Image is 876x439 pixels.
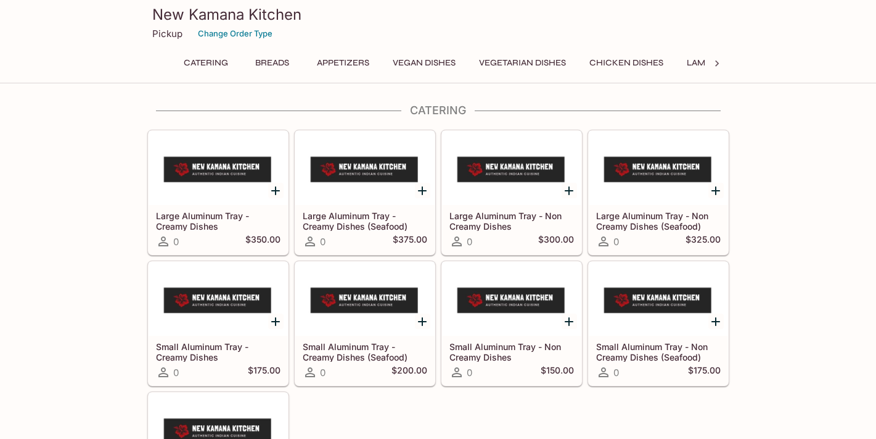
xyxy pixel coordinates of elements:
[596,341,721,362] h5: Small Aluminum Tray - Non Creamy Dishes (Seafood)
[441,261,582,386] a: Small Aluminum Tray - Non Creamy Dishes0$150.00
[391,365,427,380] h5: $200.00
[415,183,430,198] button: Add Large Aluminum Tray - Creamy Dishes (Seafood)
[310,54,376,72] button: Appetizers
[613,367,619,378] span: 0
[147,104,729,117] h4: Catering
[688,365,721,380] h5: $175.00
[467,236,472,248] span: 0
[449,341,574,362] h5: Small Aluminum Tray - Non Creamy Dishes
[149,262,288,336] div: Small Aluminum Tray - Creamy Dishes
[148,130,289,255] a: Large Aluminum Tray - Creamy Dishes0$350.00
[441,130,582,255] a: Large Aluminum Tray - Non Creamy Dishes0$300.00
[472,54,573,72] button: Vegetarian Dishes
[589,131,728,205] div: Large Aluminum Tray - Non Creamy Dishes (Seafood)
[589,262,728,336] div: Small Aluminum Tray - Non Creamy Dishes (Seafood)
[442,262,581,336] div: Small Aluminum Tray - Non Creamy Dishes
[449,211,574,231] h5: Large Aluminum Tray - Non Creamy Dishes
[295,261,435,386] a: Small Aluminum Tray - Creamy Dishes (Seafood)0$200.00
[386,54,462,72] button: Vegan Dishes
[562,314,577,329] button: Add Small Aluminum Tray - Non Creamy Dishes
[562,183,577,198] button: Add Large Aluminum Tray - Non Creamy Dishes
[708,183,724,198] button: Add Large Aluminum Tray - Non Creamy Dishes (Seafood)
[152,5,724,24] h3: New Kamana Kitchen
[393,234,427,249] h5: $375.00
[415,314,430,329] button: Add Small Aluminum Tray - Creamy Dishes (Seafood)
[541,365,574,380] h5: $150.00
[467,367,472,378] span: 0
[156,341,280,362] h5: Small Aluminum Tray - Creamy Dishes
[708,314,724,329] button: Add Small Aluminum Tray - Non Creamy Dishes (Seafood)
[303,341,427,362] h5: Small Aluminum Tray - Creamy Dishes (Seafood)
[303,211,427,231] h5: Large Aluminum Tray - Creamy Dishes (Seafood)
[295,130,435,255] a: Large Aluminum Tray - Creamy Dishes (Seafood)0$375.00
[295,131,435,205] div: Large Aluminum Tray - Creamy Dishes (Seafood)
[245,54,300,72] button: Breads
[173,367,179,378] span: 0
[680,54,750,72] button: Lamb Dishes
[583,54,670,72] button: Chicken Dishes
[442,131,581,205] div: Large Aluminum Tray - Non Creamy Dishes
[173,236,179,248] span: 0
[245,234,280,249] h5: $350.00
[596,211,721,231] h5: Large Aluminum Tray - Non Creamy Dishes (Seafood)
[538,234,574,249] h5: $300.00
[320,236,325,248] span: 0
[156,211,280,231] h5: Large Aluminum Tray - Creamy Dishes
[320,367,325,378] span: 0
[588,130,729,255] a: Large Aluminum Tray - Non Creamy Dishes (Seafood)0$325.00
[588,261,729,386] a: Small Aluminum Tray - Non Creamy Dishes (Seafood)0$175.00
[149,131,288,205] div: Large Aluminum Tray - Creamy Dishes
[613,236,619,248] span: 0
[268,314,284,329] button: Add Small Aluminum Tray - Creamy Dishes
[268,183,284,198] button: Add Large Aluminum Tray - Creamy Dishes
[177,54,235,72] button: Catering
[192,24,278,43] button: Change Order Type
[295,262,435,336] div: Small Aluminum Tray - Creamy Dishes (Seafood)
[248,365,280,380] h5: $175.00
[686,234,721,249] h5: $325.00
[152,28,182,40] p: Pickup
[148,261,289,386] a: Small Aluminum Tray - Creamy Dishes0$175.00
